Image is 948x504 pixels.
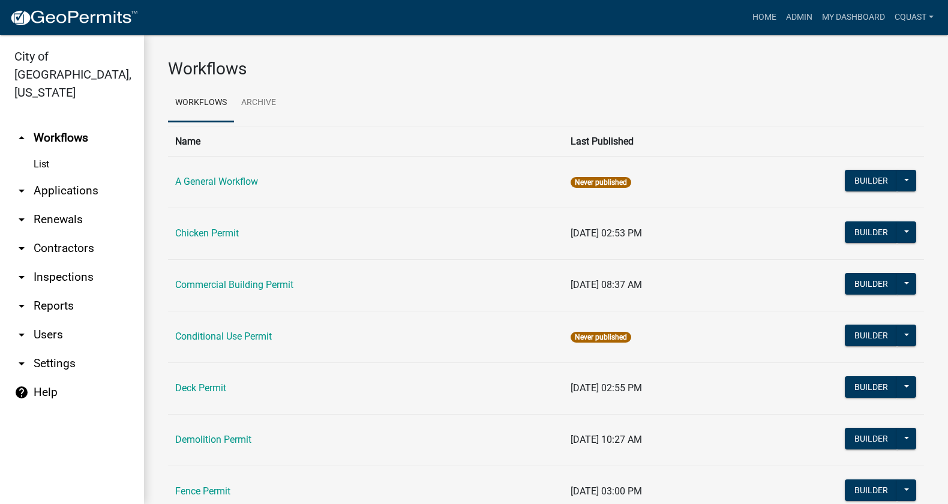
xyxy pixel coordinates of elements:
i: arrow_drop_down [14,356,29,371]
i: arrow_drop_down [14,184,29,198]
a: A General Workflow [175,176,258,187]
button: Builder [845,428,898,449]
i: arrow_drop_up [14,131,29,145]
i: help [14,385,29,400]
a: Admin [781,6,817,29]
a: Commercial Building Permit [175,279,293,290]
a: Deck Permit [175,382,226,394]
a: Demolition Permit [175,434,251,445]
span: [DATE] 02:53 PM [571,227,642,239]
span: [DATE] 02:55 PM [571,382,642,394]
th: Last Published [563,127,794,156]
span: [DATE] 03:00 PM [571,485,642,497]
i: arrow_drop_down [14,241,29,256]
a: Chicken Permit [175,227,239,239]
i: arrow_drop_down [14,270,29,284]
button: Builder [845,479,898,501]
button: Builder [845,170,898,191]
a: Home [748,6,781,29]
a: Archive [234,84,283,122]
span: Never published [571,177,631,188]
span: [DATE] 08:37 AM [571,279,642,290]
span: Never published [571,332,631,343]
a: Conditional Use Permit [175,331,272,342]
span: [DATE] 10:27 AM [571,434,642,445]
a: Fence Permit [175,485,230,497]
button: Builder [845,273,898,295]
button: Builder [845,376,898,398]
i: arrow_drop_down [14,212,29,227]
a: My Dashboard [817,6,890,29]
button: Builder [845,325,898,346]
a: cquast [890,6,938,29]
h3: Workflows [168,59,924,79]
th: Name [168,127,563,156]
i: arrow_drop_down [14,299,29,313]
i: arrow_drop_down [14,328,29,342]
button: Builder [845,221,898,243]
a: Workflows [168,84,234,122]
